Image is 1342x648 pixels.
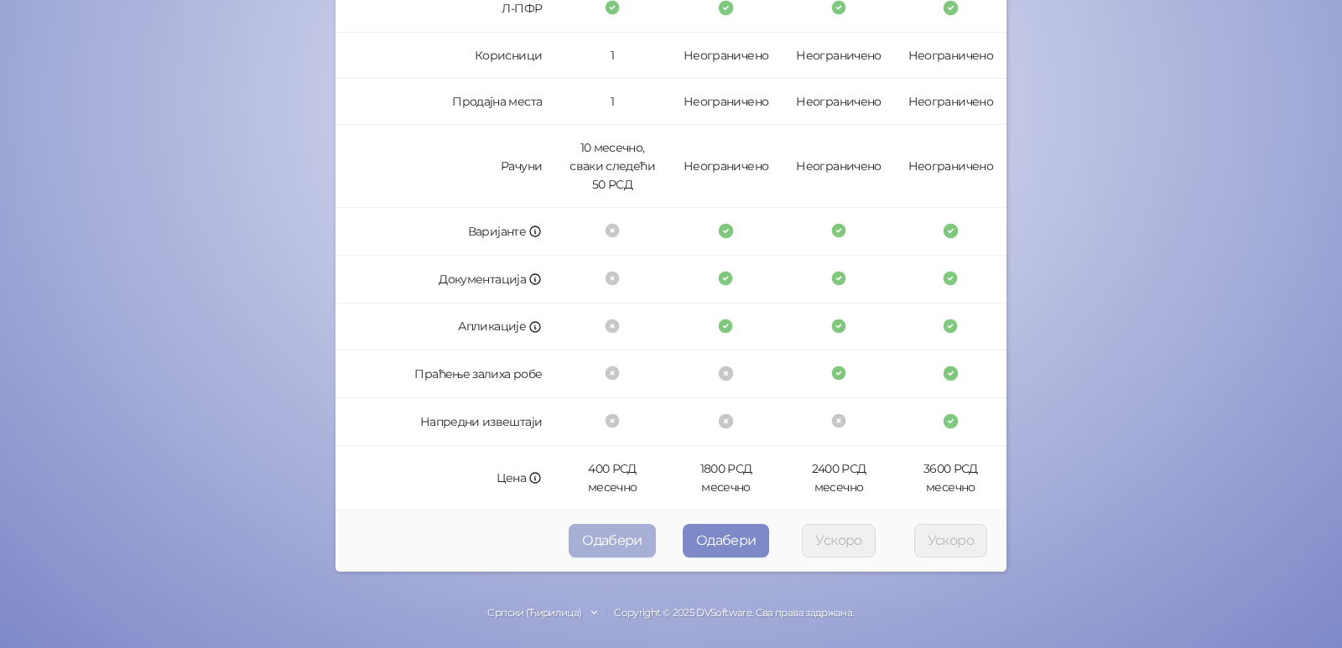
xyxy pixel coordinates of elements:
[335,125,555,208] td: Рачуни
[569,524,656,557] button: Одабери
[669,33,783,79] td: Неограничено
[669,125,783,208] td: Неограничено
[555,125,669,208] td: 10 месечно, сваки следећи 50 РСД
[895,33,1006,79] td: Неограничено
[783,79,894,125] td: Неограничено
[487,605,581,621] div: Српски (Ћирилица)
[895,79,1006,125] td: Неограничено
[555,33,669,79] td: 1
[335,208,555,256] td: Варијанте
[555,446,669,511] td: 400 РСД месечно
[669,446,783,511] td: 1800 РСД месечно
[683,524,770,557] button: Одабери
[802,524,875,557] button: Ускоро
[335,398,555,446] td: Напредни извештаји
[335,79,555,125] td: Продајна места
[335,446,555,511] td: Цена
[335,303,555,351] td: Апликације
[335,256,555,303] td: Документација
[783,446,894,511] td: 2400 РСД месечно
[895,446,1006,511] td: 3600 РСД месечно
[335,33,555,79] td: Корисници
[914,524,987,557] button: Ускоро
[783,125,894,208] td: Неограничено
[555,79,669,125] td: 1
[335,350,555,398] td: Праћење залиха робе
[669,79,783,125] td: Неограничено
[783,33,894,79] td: Неограничено
[895,125,1006,208] td: Неограничено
